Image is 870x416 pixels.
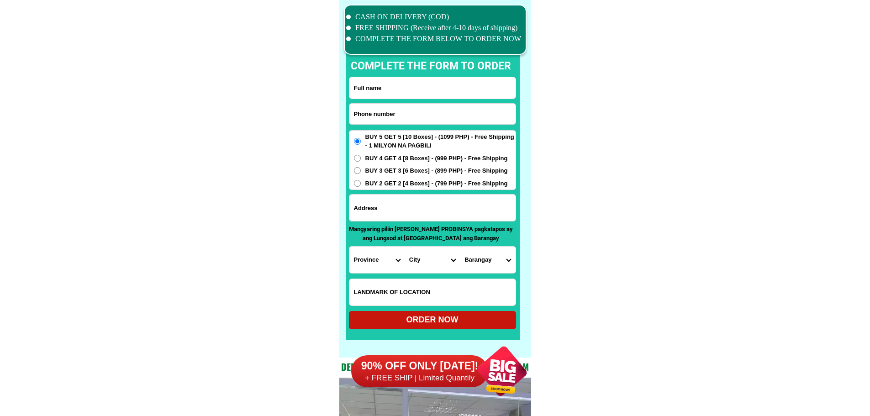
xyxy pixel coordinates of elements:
input: BUY 5 GET 5 [10 Boxes] - (1099 PHP) - Free Shipping - 1 MILYON NA PAGBILI [354,138,361,145]
select: Select province [349,247,405,273]
p: complete the form to order [342,58,520,74]
input: BUY 4 GET 4 [8 Boxes] - (999 PHP) - Free Shipping [354,155,361,162]
select: Select district [405,247,460,273]
select: Select commune [460,247,515,273]
input: Input phone_number [349,104,516,124]
span: BUY 2 GET 2 [4 Boxes] - (799 PHP) - Free Shipping [365,179,508,188]
li: COMPLETE THE FORM BELOW TO ORDER NOW [346,33,522,44]
p: Mangyaring piliin [PERSON_NAME] PROBINSYA pagkatapos ay ang Lungsod at [GEOGRAPHIC_DATA] ang Bara... [349,225,513,242]
h6: + FREE SHIP | Limited Quantily [351,373,488,383]
input: Input address [349,195,516,221]
input: BUY 3 GET 3 [6 Boxes] - (899 PHP) - Free Shipping [354,167,361,174]
li: FREE SHIPPING (Receive after 4-10 days of shipping) [346,22,522,33]
span: BUY 5 GET 5 [10 Boxes] - (1099 PHP) - Free Shipping - 1 MILYON NA PAGBILI [365,132,516,150]
h2: Dedicated and professional consulting team [339,360,531,374]
span: BUY 3 GET 3 [6 Boxes] - (899 PHP) - Free Shipping [365,166,508,175]
span: BUY 4 GET 4 [8 Boxes] - (999 PHP) - Free Shipping [365,154,508,163]
input: Input full_name [349,77,516,99]
li: CASH ON DELIVERY (COD) [346,11,522,22]
h6: 90% OFF ONLY [DATE]! [351,359,488,373]
input: BUY 2 GET 2 [4 Boxes] - (799 PHP) - Free Shipping [354,180,361,187]
div: ORDER NOW [349,314,516,326]
input: Input LANDMARKOFLOCATION [349,279,516,305]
